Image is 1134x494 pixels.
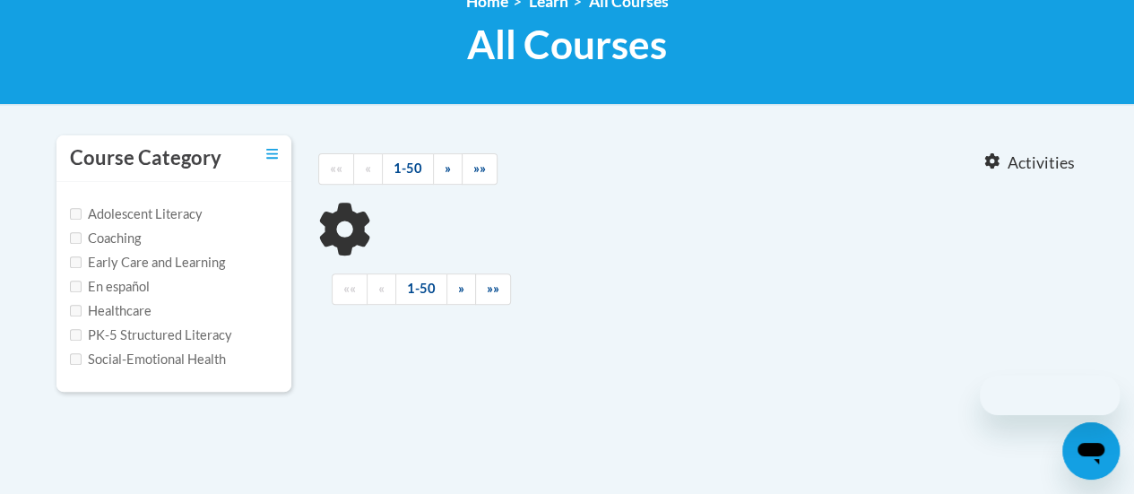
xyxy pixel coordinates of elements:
a: Next [433,153,463,185]
span: All Courses [467,21,667,68]
a: Previous [353,153,383,185]
span: » [445,160,451,176]
a: End [462,153,498,185]
a: Next [446,273,476,305]
span: « [378,281,385,296]
label: Social-Emotional Health [70,350,226,369]
input: Checkbox for Options [70,256,82,268]
label: Adolescent Literacy [70,204,203,224]
input: Checkbox for Options [70,232,82,244]
label: Healthcare [70,301,151,321]
a: Previous [367,273,396,305]
input: Checkbox for Options [70,305,82,316]
a: Begining [332,273,368,305]
a: 1-50 [395,273,447,305]
span: « [365,160,371,176]
label: PK-5 Structured Literacy [70,325,232,345]
span: Activities [1008,153,1075,173]
a: Begining [318,153,354,185]
input: Checkbox for Options [70,353,82,365]
span: »» [473,160,486,176]
label: En español [70,277,150,297]
iframe: Button to launch messaging window [1062,422,1120,480]
a: Toggle collapse [266,144,278,164]
input: Checkbox for Options [70,281,82,292]
a: 1-50 [382,153,434,185]
iframe: Message from company [980,376,1120,415]
label: Coaching [70,229,141,248]
h3: Course Category [70,144,221,172]
span: »» [487,281,499,296]
span: «« [330,160,342,176]
input: Checkbox for Options [70,329,82,341]
span: «« [343,281,356,296]
input: Checkbox for Options [70,208,82,220]
a: End [475,273,511,305]
span: » [458,281,464,296]
label: Early Care and Learning [70,253,225,273]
